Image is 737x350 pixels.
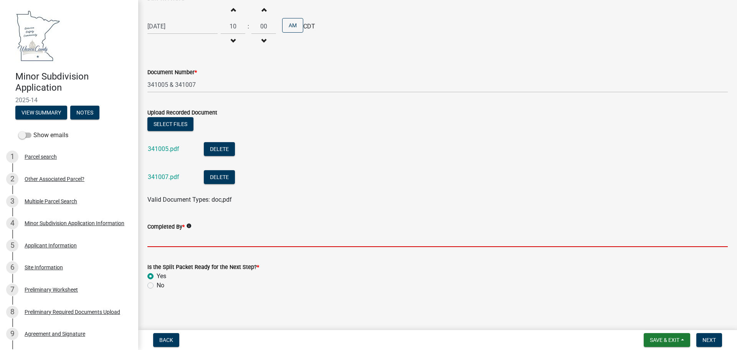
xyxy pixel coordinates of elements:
div: 9 [6,328,18,340]
div: 3 [6,195,18,207]
i: info [186,223,192,229]
wm-modal-confirm: Delete Document [204,174,235,181]
wm-modal-confirm: Summary [15,110,67,116]
button: Notes [70,106,99,119]
div: Other Associated Parcel? [25,176,84,182]
label: Document Number [147,70,197,75]
button: Delete [204,142,235,156]
div: Minor Subdivision Application Information [25,221,124,226]
label: Completed By [147,224,185,230]
label: Upload Recorded Document [147,110,217,116]
div: 2 [6,173,18,185]
div: Applicant Information [25,243,77,248]
label: Show emails [18,131,68,140]
h4: Minor Subdivision Application [15,71,132,93]
div: 1 [6,151,18,163]
button: Select files [147,117,193,131]
a: 341007.pdf [148,173,179,181]
a: 341005.pdf [148,145,179,153]
div: 4 [6,217,18,229]
wm-modal-confirm: Notes [70,110,99,116]
img: Waseca County, Minnesota [15,8,61,63]
div: Site Information [25,265,63,270]
wm-modal-confirm: Delete Document [204,146,235,153]
div: Parcel search [25,154,57,159]
div: 8 [6,306,18,318]
span: Save & Exit [650,337,679,343]
span: Next [702,337,716,343]
input: Minutes [251,18,276,34]
button: Delete [204,170,235,184]
div: 7 [6,284,18,296]
div: Preliminary Worksheet [25,287,78,292]
button: Save & Exit [644,333,690,347]
div: : [245,22,251,31]
label: No [157,281,164,290]
button: View Summary [15,106,67,119]
div: Preliminary Required Documents Upload [25,309,120,315]
div: 6 [6,261,18,274]
label: Yes [157,272,166,281]
span: CDT [303,22,315,31]
div: Agreement and Signature [25,331,85,337]
input: mm/dd/yyyy [147,18,218,34]
span: 2025-14 [15,96,123,104]
input: Hours [221,18,245,34]
span: Valid Document Types: doc,pdf [147,196,232,203]
div: Multiple Parcel Search [25,199,77,204]
button: Back [153,333,179,347]
button: AM [282,18,303,33]
div: 5 [6,239,18,252]
label: Is the Split Packet Ready for the Next Step? [147,265,259,270]
span: Back [159,337,173,343]
button: Next [696,333,722,347]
